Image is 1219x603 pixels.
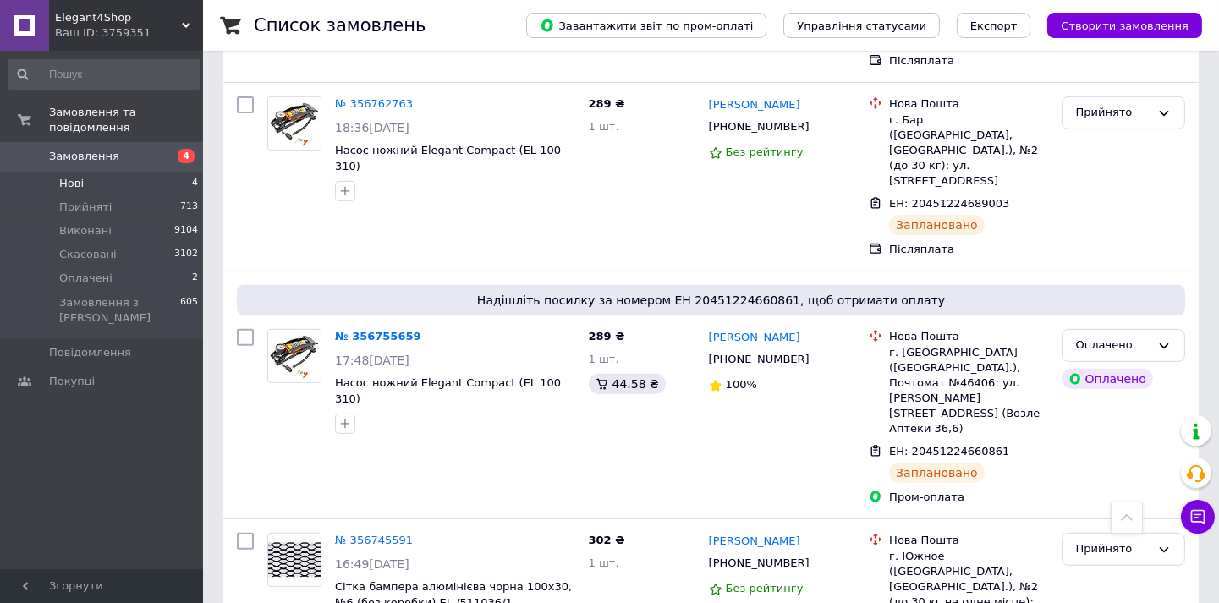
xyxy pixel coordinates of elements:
div: Оплачено [1076,337,1150,354]
span: 289 ₴ [589,330,625,343]
span: Без рейтингу [726,582,804,595]
button: Завантажити звіт по пром-оплаті [526,13,766,38]
button: Створити замовлення [1047,13,1202,38]
a: Фото товару [267,533,321,587]
span: Оплачені [59,271,113,286]
span: Виконані [59,223,112,238]
span: Замовлення та повідомлення [49,105,203,135]
a: Насос ножний Elegant Compact (EL 100 310) [335,144,561,173]
span: 2 [192,271,198,286]
div: [PHONE_NUMBER] [706,116,813,138]
a: [PERSON_NAME] [709,97,800,113]
span: 713 [180,200,198,215]
div: Пром-оплата [889,490,1047,505]
span: 100% [726,378,757,391]
a: № 356745591 [335,534,413,546]
div: Прийнято [1076,104,1150,122]
span: Управління статусами [797,19,926,32]
span: Надішліть посилку за номером ЕН 20451224660861, щоб отримати оплату [244,292,1178,309]
a: Фото товару [267,96,321,151]
span: Нові [59,176,84,191]
div: Прийнято [1076,540,1150,558]
span: 18:36[DATE] [335,121,409,134]
span: Скасовані [59,247,117,262]
span: Elegant4Shop [55,10,182,25]
div: Нова Пошта [889,96,1047,112]
div: Оплачено [1062,369,1153,389]
a: Створити замовлення [1030,19,1202,31]
span: Покупці [49,374,95,389]
div: Нова Пошта [889,533,1047,548]
div: г. [GEOGRAPHIC_DATA] ([GEOGRAPHIC_DATA].), Почтомат №46406: ул. [PERSON_NAME][STREET_ADDRESS] (Во... [889,345,1047,437]
span: Завантажити звіт по пром-оплаті [540,18,753,33]
button: Експорт [957,13,1031,38]
span: Створити замовлення [1061,19,1189,32]
div: [PHONE_NUMBER] [706,348,813,370]
span: 289 ₴ [589,97,625,110]
h1: Список замовлень [254,15,426,36]
span: 4 [192,176,198,191]
div: Післяплата [889,53,1047,69]
div: [PHONE_NUMBER] [706,552,813,574]
div: Заплановано [889,463,985,483]
span: 3102 [174,247,198,262]
div: Заплановано [889,215,985,235]
a: Насос ножний Elegant Compact (EL 100 310) [335,376,561,405]
a: № 356762763 [335,97,413,110]
div: Післяплата [889,242,1047,257]
a: [PERSON_NAME] [709,534,800,550]
a: № 356755659 [335,330,421,343]
div: Ваш ID: 3759351 [55,25,203,41]
span: 16:49[DATE] [335,557,409,571]
span: 302 ₴ [589,534,625,546]
span: 9104 [174,223,198,238]
img: Фото товару [268,534,321,586]
div: 44.58 ₴ [589,374,666,394]
img: Фото товару [268,97,321,150]
img: Фото товару [268,330,321,382]
span: Без рейтингу [726,145,804,158]
span: ЕН: 20451224660861 [889,445,1009,458]
span: Замовлення [49,149,119,164]
span: 605 [180,295,198,326]
a: [PERSON_NAME] [709,330,800,346]
span: 4 [178,149,195,163]
button: Чат з покупцем [1181,500,1215,534]
span: Повідомлення [49,345,131,360]
span: Експорт [970,19,1018,32]
span: 1 шт. [589,120,619,133]
span: 17:48[DATE] [335,354,409,367]
span: Прийняті [59,200,112,215]
div: Нова Пошта [889,329,1047,344]
span: Замовлення з [PERSON_NAME] [59,295,180,326]
a: Фото товару [267,329,321,383]
div: г. Бар ([GEOGRAPHIC_DATA], [GEOGRAPHIC_DATA].), №2 (до 30 кг): ул. [STREET_ADDRESS] [889,112,1047,189]
span: 1 шт. [589,353,619,365]
button: Управління статусами [783,13,940,38]
input: Пошук [8,59,200,90]
span: 1 шт. [589,556,619,569]
span: ЕН: 20451224689003 [889,197,1009,210]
